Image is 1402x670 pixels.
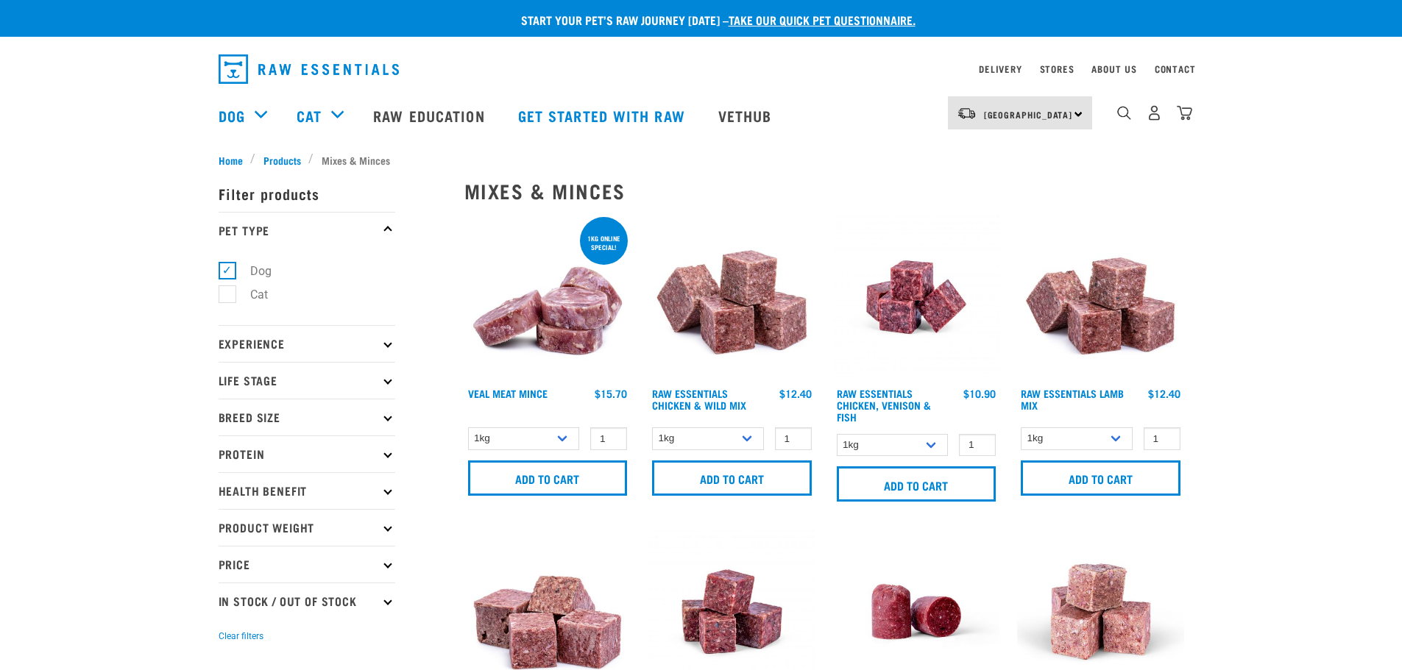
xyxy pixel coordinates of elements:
nav: breadcrumbs [219,152,1184,168]
a: Home [219,152,251,168]
a: take our quick pet questionnaire. [729,16,916,23]
a: Contact [1155,66,1196,71]
p: Protein [219,435,395,472]
input: Add to cart [652,460,812,496]
div: $12.40 [1148,388,1180,399]
input: Add to cart [837,466,996,502]
img: ?1041 RE Lamb Mix 01 [1017,214,1184,381]
div: $10.90 [963,388,996,399]
label: Dog [227,262,277,280]
p: Life Stage [219,362,395,399]
span: Home [219,152,243,168]
div: $15.70 [595,388,627,399]
span: Products [263,152,301,168]
a: Dog [219,104,245,126]
p: Pet Type [219,212,395,249]
a: Raw Essentials Chicken & Wild Mix [652,391,746,407]
a: Raw Essentials Chicken, Venison & Fish [837,391,931,419]
div: $12.40 [779,388,812,399]
input: 1 [1144,427,1180,450]
input: Add to cart [468,460,628,496]
img: home-icon@2x.png [1177,105,1192,121]
label: Cat [227,285,274,304]
img: van-moving.png [957,107,977,120]
a: Products [255,152,308,168]
p: Experience [219,325,395,362]
input: 1 [775,427,812,450]
a: Raw Education [358,86,503,145]
p: Product Weight [219,509,395,546]
a: About Us [1091,66,1136,71]
img: 1160 Veal Meat Mince Medallions 01 [464,214,631,381]
p: Breed Size [219,399,395,435]
a: Raw Essentials Lamb Mix [1021,391,1124,407]
img: home-icon-1@2x.png [1117,106,1131,120]
h2: Mixes & Minces [464,179,1184,202]
a: Stores [1040,66,1074,71]
input: 1 [590,427,627,450]
span: [GEOGRAPHIC_DATA] [984,112,1073,117]
a: Vethub [704,86,790,145]
div: 1kg online special! [580,227,628,258]
img: Pile Of Cubed Chicken Wild Meat Mix [648,214,815,381]
p: Price [219,546,395,582]
a: Cat [297,104,322,126]
p: In Stock / Out Of Stock [219,582,395,619]
p: Filter products [219,175,395,212]
input: Add to cart [1021,460,1180,496]
a: Veal Meat Mince [468,391,548,396]
img: Chicken Venison mix 1655 [833,214,1000,381]
nav: dropdown navigation [207,49,1196,90]
img: user.png [1147,105,1162,121]
input: 1 [959,434,996,457]
button: Clear filters [219,630,263,643]
a: Get started with Raw [503,86,704,145]
p: Health Benefit [219,472,395,509]
a: Delivery [979,66,1022,71]
img: Raw Essentials Logo [219,54,399,84]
